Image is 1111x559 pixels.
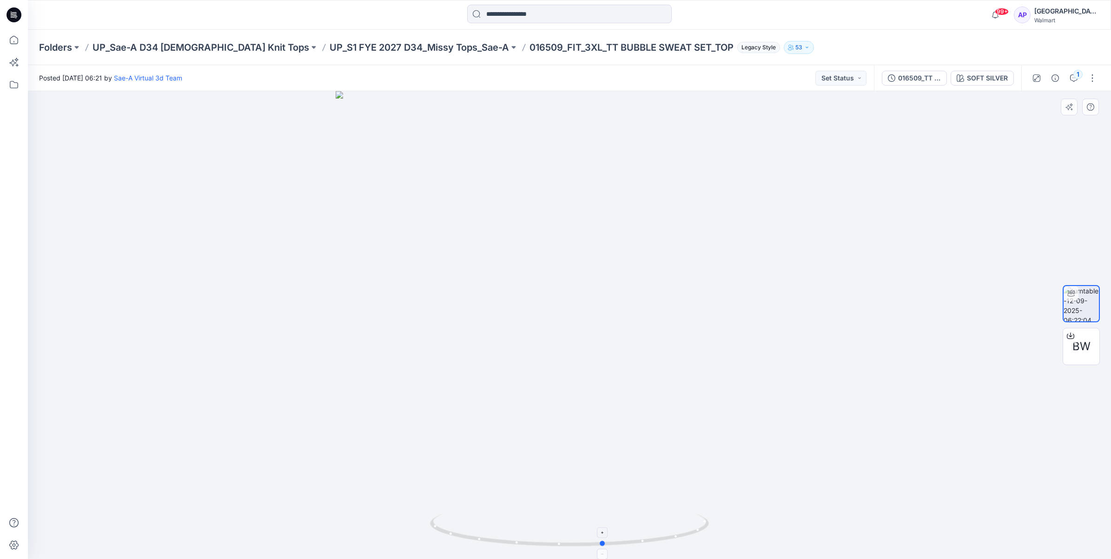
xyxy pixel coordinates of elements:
div: AP [1014,7,1031,23]
a: Folders [39,41,72,54]
a: Sae-A Virtual 3d Team [114,74,182,82]
p: 53 [795,42,802,53]
div: 016509_TT BUBBLE SWEAT SET_TOP_SAEA_091025 [898,73,941,83]
div: Walmart [1034,17,1099,24]
button: Details [1048,71,1063,86]
div: 1 [1073,70,1083,79]
button: Legacy Style [734,41,780,54]
p: 016509_FIT_3XL_TT BUBBLE SWEAT SET_TOP [529,41,734,54]
div: [GEOGRAPHIC_DATA] [1034,6,1099,17]
button: 1 [1066,71,1081,86]
a: UP_S1 FYE 2027 D34_Missy Tops_Sae-A [330,41,509,54]
img: turntable-12-09-2025-06:22:04 [1064,286,1099,321]
span: BW [1072,338,1091,355]
a: UP_Sae-A D34 [DEMOGRAPHIC_DATA] Knit Tops [93,41,309,54]
button: SOFT SILVER [951,71,1014,86]
button: 016509_TT BUBBLE SWEAT SET_TOP_SAEA_091025 [882,71,947,86]
span: Legacy Style [737,42,780,53]
div: SOFT SILVER [967,73,1008,83]
span: Posted [DATE] 06:21 by [39,73,182,83]
button: 53 [784,41,814,54]
span: 99+ [995,8,1009,15]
